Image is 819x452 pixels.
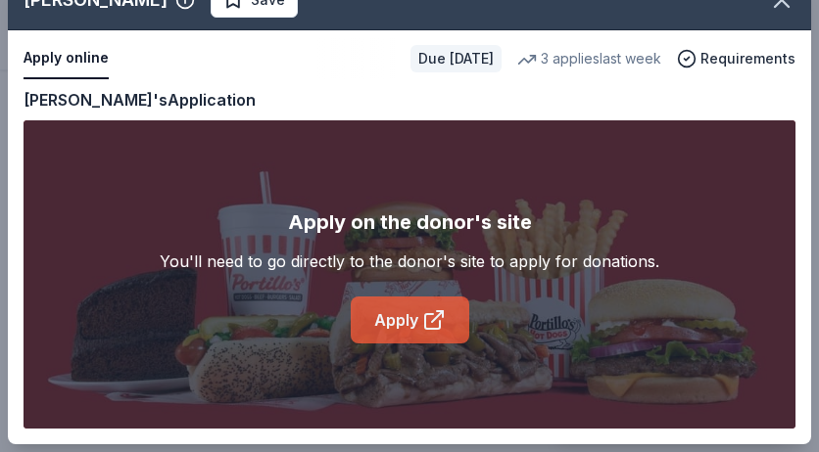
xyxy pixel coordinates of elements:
div: Due [DATE] [410,45,502,72]
button: Apply online [24,38,109,79]
span: Requirements [700,47,795,70]
div: 3 applies last week [517,47,661,70]
div: Apply on the donor's site [288,206,532,238]
div: You'll need to go directly to the donor's site to apply for donations. [160,249,659,273]
a: Apply [351,296,469,343]
div: [PERSON_NAME]'s Application [24,87,256,113]
button: Requirements [677,47,795,70]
